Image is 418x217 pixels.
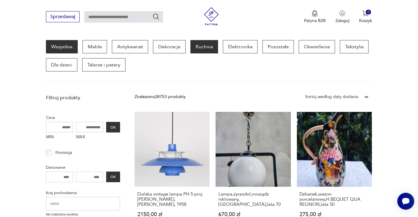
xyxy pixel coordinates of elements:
h3: Lampa,żyrandol,mosiądz niklowany,[GEOGRAPHIC_DATA],lata 70 [218,192,288,207]
h3: Duńska vintage lampa PH 5 proj. [PERSON_NAME], [PERSON_NAME], 1958 [137,192,207,207]
a: Oświetlenie [299,40,335,53]
p: Kraj pochodzenia [46,190,120,196]
a: Meble [83,40,107,53]
button: OK [106,172,120,182]
p: Filtruj produkty [46,94,120,101]
p: 670,00 zł [218,212,288,217]
p: Koszyk [359,18,372,24]
a: Tekstylia [340,40,369,53]
p: Cena [46,114,120,121]
a: Wszystkie [46,40,78,53]
p: Datowanie [46,164,120,171]
p: Patyna B2B [304,18,326,24]
label: MIN [46,132,73,142]
iframe: Smartsupp widget button [397,193,414,210]
img: Patyna - sklep z meblami i dekoracjami vintage [202,7,220,25]
label: MAX [76,132,103,142]
button: Sprzedawaj [46,11,80,22]
p: Promocja [55,149,72,156]
img: Ikona koszyka [362,10,368,16]
p: 275,00 zł [300,212,369,217]
a: Elektronika [223,40,258,53]
a: Pozostałe [263,40,294,53]
a: Kuchnia [191,40,218,53]
button: Zaloguj [335,10,349,24]
button: Patyna B2B [304,10,326,24]
p: 2150,00 zł [137,212,207,217]
div: Znaleziono 28753 produkty [135,94,186,100]
h3: Dzbanek,wazon porcelanowy,H.BEQUET QUA REGNON,lata 50 [300,192,369,207]
img: Ikona medalu [312,10,318,17]
img: Ikonka użytkownika [339,10,345,16]
a: Dla dzieci [46,58,77,72]
button: OK [106,122,120,132]
a: Talerze i patery [82,58,126,72]
button: 0Koszyk [359,10,372,24]
p: Zaloguj [335,18,349,24]
div: Sortuj według daty dodania [305,94,358,100]
div: 0 [366,10,371,15]
a: Sprzedawaj [46,15,80,19]
a: Antykwariat [112,40,148,53]
button: Szukaj [152,13,160,20]
a: Ikona medaluPatyna B2B [304,10,326,24]
a: Dekoracje [153,40,186,53]
p: Nie znaleziono wyników [46,212,120,217]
